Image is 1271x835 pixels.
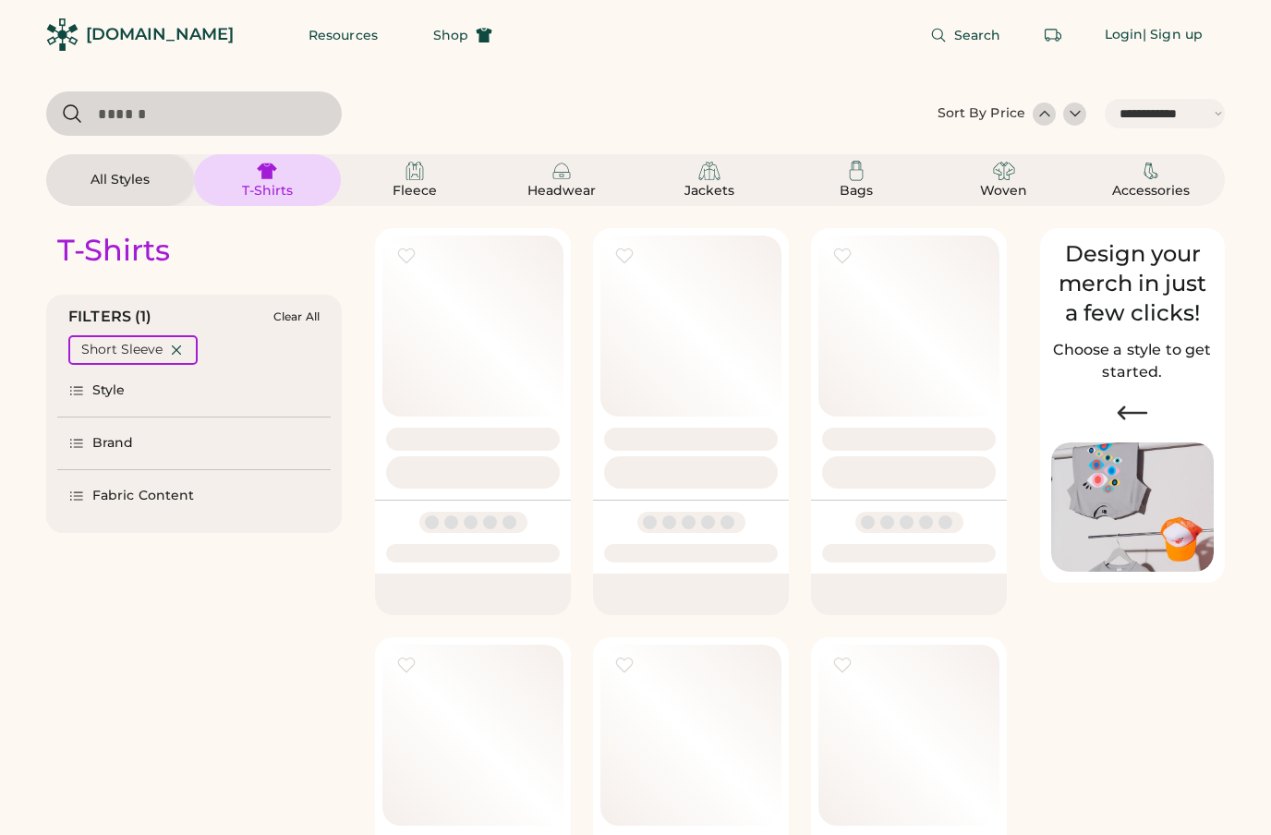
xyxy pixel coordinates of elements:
[551,160,573,182] img: Headwear Icon
[845,160,867,182] img: Bags Icon
[404,160,426,182] img: Fleece Icon
[286,17,400,54] button: Resources
[1051,339,1214,383] h2: Choose a style to get started.
[433,29,468,42] span: Shop
[92,381,126,400] div: Style
[668,182,751,200] div: Jackets
[520,182,603,200] div: Headwear
[79,171,162,189] div: All Styles
[1051,239,1214,328] div: Design your merch in just a few clicks!
[273,310,320,323] div: Clear All
[81,341,163,359] div: Short Sleeve
[993,160,1015,182] img: Woven Icon
[1051,442,1214,573] img: Image of Lisa Congdon Eye Print on T-Shirt and Hat
[954,29,1001,42] span: Search
[938,104,1025,123] div: Sort By Price
[698,160,720,182] img: Jackets Icon
[68,306,152,328] div: FILTERS (1)
[256,160,278,182] img: T-Shirts Icon
[57,232,170,269] div: T-Shirts
[908,17,1023,54] button: Search
[225,182,309,200] div: T-Shirts
[1140,160,1162,182] img: Accessories Icon
[92,487,194,505] div: Fabric Content
[373,182,456,200] div: Fleece
[1143,26,1203,44] div: | Sign up
[1109,182,1192,200] div: Accessories
[1105,26,1144,44] div: Login
[815,182,898,200] div: Bags
[92,434,134,453] div: Brand
[411,17,514,54] button: Shop
[46,18,79,51] img: Rendered Logo - Screens
[86,23,234,46] div: [DOMAIN_NAME]
[962,182,1046,200] div: Woven
[1035,17,1071,54] button: Retrieve an order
